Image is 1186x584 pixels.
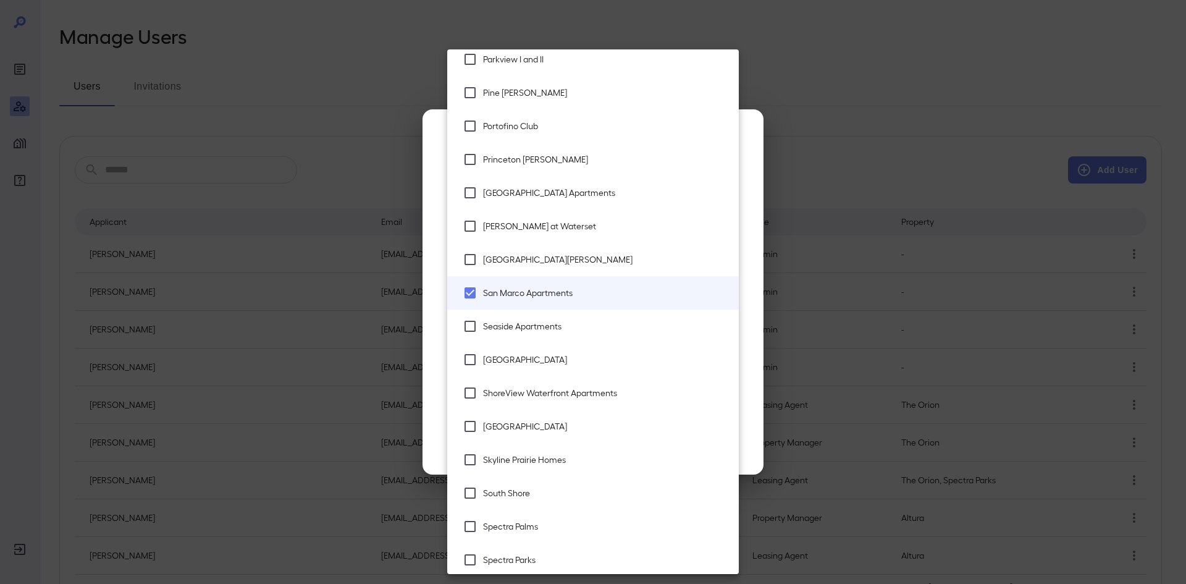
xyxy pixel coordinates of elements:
span: Parkview I and II [483,53,729,66]
span: San Marco Apartments [483,287,729,299]
span: ShoreView Waterfront Apartments [483,387,729,399]
span: [GEOGRAPHIC_DATA] [483,353,729,366]
span: [GEOGRAPHIC_DATA] Apartments [483,187,729,199]
span: Spectra Palms [483,520,729,533]
span: Princeton [PERSON_NAME] [483,153,729,166]
span: [GEOGRAPHIC_DATA][PERSON_NAME] [483,253,729,266]
span: Seaside Apartments [483,320,729,332]
span: [GEOGRAPHIC_DATA] [483,420,729,433]
span: [PERSON_NAME] at Waterset [483,220,729,232]
span: Portofino Club [483,120,729,132]
span: Pine [PERSON_NAME] [483,87,729,99]
span: Skyline Prairie Homes [483,454,729,466]
span: South Shore [483,487,729,499]
span: Spectra Parks [483,554,729,566]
